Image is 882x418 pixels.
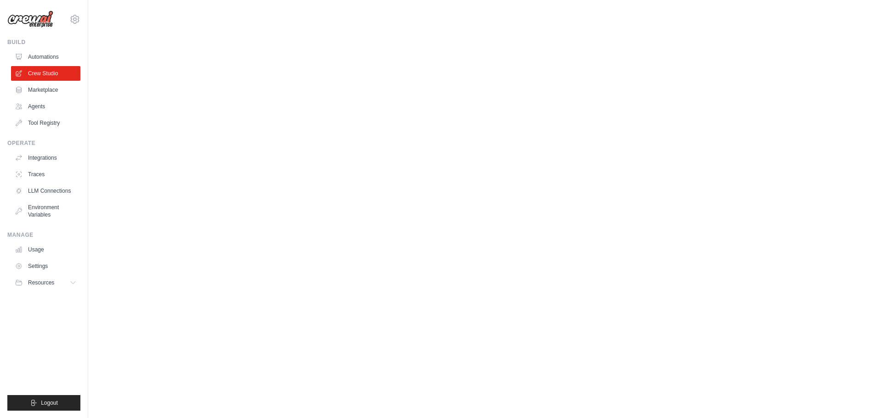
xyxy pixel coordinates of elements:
div: Build [7,39,80,46]
div: Operate [7,139,80,147]
a: Marketplace [11,83,80,97]
button: Logout [7,395,80,411]
a: Automations [11,50,80,64]
span: Logout [41,399,58,407]
a: Integrations [11,150,80,165]
a: Usage [11,242,80,257]
a: Agents [11,99,80,114]
img: Logo [7,11,53,28]
a: Environment Variables [11,200,80,222]
a: Settings [11,259,80,273]
span: Resources [28,279,54,286]
button: Resources [11,275,80,290]
div: Manage [7,231,80,239]
a: Tool Registry [11,116,80,130]
a: Traces [11,167,80,182]
a: Crew Studio [11,66,80,81]
a: LLM Connections [11,184,80,198]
